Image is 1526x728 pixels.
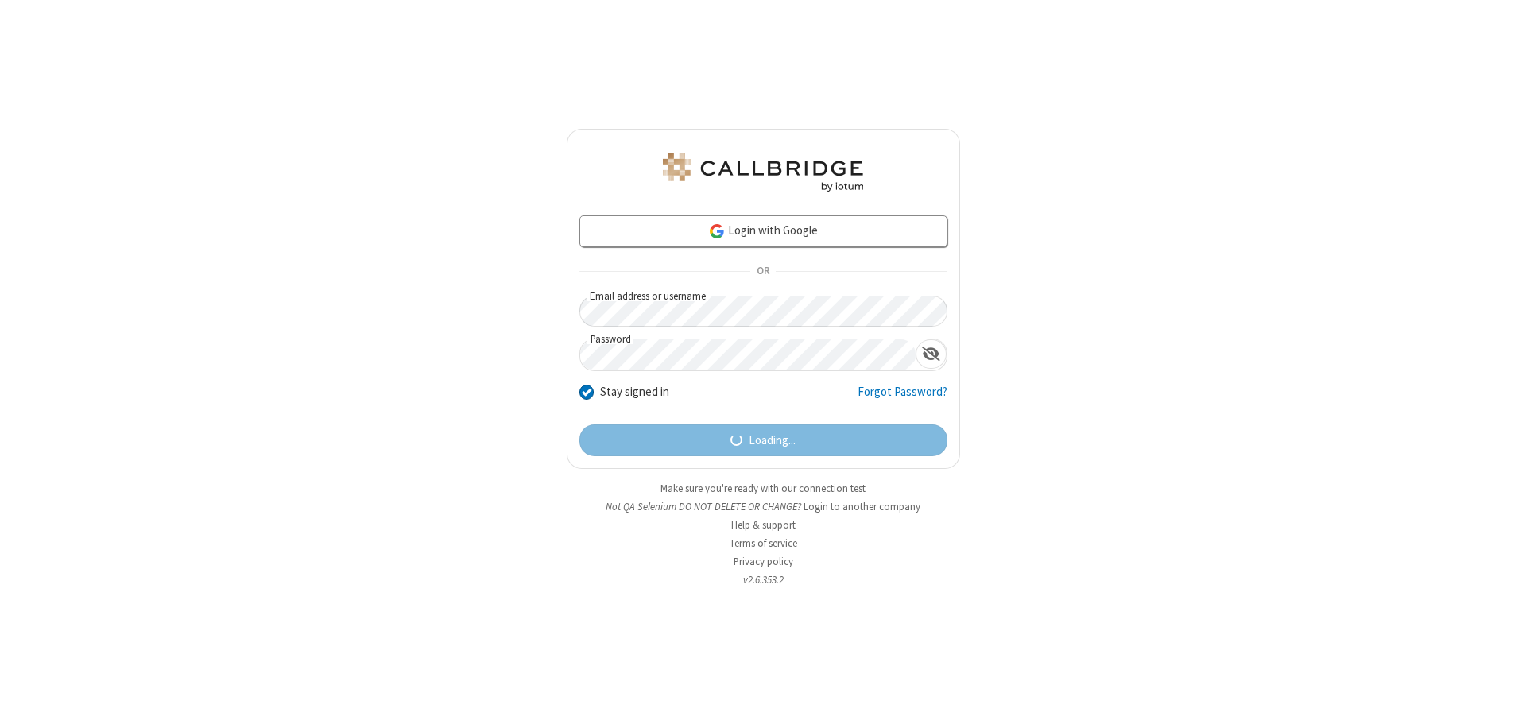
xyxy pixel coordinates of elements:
button: Loading... [579,424,947,456]
input: Email address or username [579,296,947,327]
a: Terms of service [730,536,797,550]
li: v2.6.353.2 [567,572,960,587]
span: OR [750,261,776,283]
a: Privacy policy [734,555,793,568]
a: Forgot Password? [858,383,947,413]
a: Make sure you're ready with our connection test [660,482,866,495]
span: Loading... [749,432,796,450]
div: Show password [916,339,947,369]
img: QA Selenium DO NOT DELETE OR CHANGE [660,153,866,192]
li: Not QA Selenium DO NOT DELETE OR CHANGE? [567,499,960,514]
button: Login to another company [804,499,920,514]
iframe: Chat [1486,687,1514,717]
a: Help & support [731,518,796,532]
a: Login with Google [579,215,947,247]
input: Password [580,339,916,370]
label: Stay signed in [600,383,669,401]
img: google-icon.png [708,223,726,240]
